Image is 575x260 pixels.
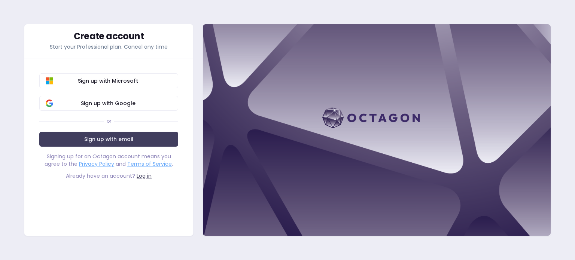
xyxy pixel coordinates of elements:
div: or [107,118,111,124]
div: Already have an account? [39,172,178,180]
a: Privacy Policy [79,160,114,168]
span: Sign up with Microsoft [44,77,172,85]
a: Log in [137,172,152,180]
a: Sign up with email [39,132,178,147]
button: Sign up with Microsoft [39,73,178,88]
div: Create account [39,32,178,41]
button: Sign up with Google [39,96,178,111]
a: Terms of Service [127,160,172,168]
span: Sign up with Google [44,100,172,107]
p: Start your Professional plan. Cancel any time [39,43,178,51]
div: Signing up for an Octagon account means you agree to the and . [39,153,178,168]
